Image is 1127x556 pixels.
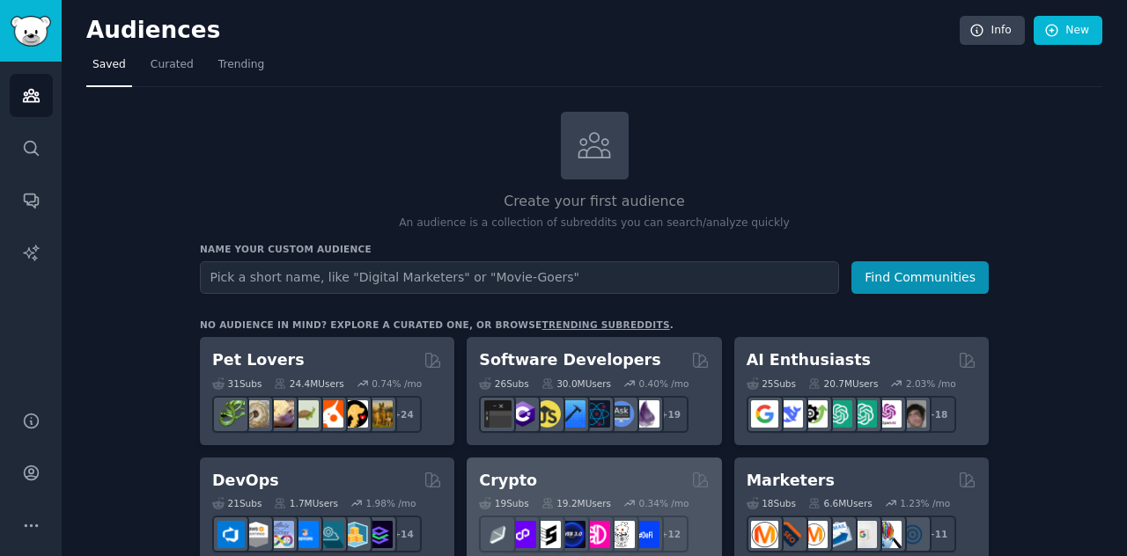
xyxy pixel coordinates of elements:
h2: AI Enthusiasts [747,349,871,371]
div: 31 Sub s [212,377,261,390]
h2: DevOps [212,470,279,492]
img: cockatiel [316,400,343,428]
img: Emailmarketing [825,521,852,548]
img: AskMarketing [800,521,828,548]
img: leopardgeckos [267,400,294,428]
img: GummySearch logo [11,16,51,47]
div: 1.98 % /mo [366,497,416,509]
div: 18 Sub s [747,497,796,509]
img: defi_ [632,521,659,548]
img: DeepSeek [776,400,803,428]
img: OnlineMarketing [899,521,926,548]
img: elixir [632,400,659,428]
img: PlatformEngineers [365,521,393,548]
h2: Pet Lovers [212,349,305,371]
img: platformengineering [316,521,343,548]
p: An audience is a collection of subreddits you can search/analyze quickly [200,216,989,231]
img: 0xPolygon [509,521,536,548]
a: Trending [212,51,270,87]
img: turtle [291,400,319,428]
img: googleads [850,521,877,548]
div: + 19 [652,396,689,433]
div: + 24 [385,396,422,433]
img: GoogleGeminiAI [751,400,778,428]
img: bigseo [776,521,803,548]
h3: Name your custom audience [200,243,989,255]
div: 0.74 % /mo [372,377,422,390]
a: trending subreddits [541,319,669,330]
img: csharp [509,400,536,428]
img: learnjavascript [534,400,561,428]
img: ArtificalIntelligence [899,400,926,428]
h2: Marketers [747,470,835,492]
a: Saved [86,51,132,87]
img: aws_cdk [341,521,368,548]
div: 30.0M Users [541,377,611,390]
img: AWS_Certified_Experts [242,521,269,548]
div: + 11 [919,516,956,552]
div: 25 Sub s [747,377,796,390]
img: AskComputerScience [608,400,635,428]
img: chatgpt_prompts_ [850,400,877,428]
img: AItoolsCatalog [800,400,828,428]
div: 1.7M Users [274,497,338,509]
img: OpenAIDev [874,400,902,428]
div: No audience in mind? Explore a curated one, or browse . [200,318,674,331]
span: Saved [92,57,126,73]
img: ethstaker [534,521,561,548]
a: Curated [144,51,200,87]
img: iOSProgramming [558,400,586,428]
img: DevOpsLinks [291,521,319,548]
img: web3 [558,521,586,548]
div: 6.6M Users [808,497,873,509]
img: content_marketing [751,521,778,548]
div: 24.4M Users [274,377,343,390]
img: herpetology [217,400,245,428]
div: 19.2M Users [541,497,611,509]
h2: Audiences [86,17,960,45]
img: reactnative [583,400,610,428]
img: ballpython [242,400,269,428]
h2: Create your first audience [200,191,989,213]
div: 20.7M Users [808,377,878,390]
div: 19 Sub s [479,497,528,509]
img: defiblockchain [583,521,610,548]
img: azuredevops [217,521,245,548]
img: software [484,400,512,428]
div: 26 Sub s [479,377,528,390]
input: Pick a short name, like "Digital Marketers" or "Movie-Goers" [200,261,839,294]
h2: Software Developers [479,349,660,371]
img: ethfinance [484,521,512,548]
img: dogbreed [365,400,393,428]
div: 2.03 % /mo [906,377,956,390]
span: Trending [218,57,264,73]
div: 0.40 % /mo [639,377,689,390]
div: + 18 [919,396,956,433]
div: + 14 [385,516,422,552]
a: Info [960,16,1025,46]
img: CryptoNews [608,521,635,548]
a: New [1034,16,1102,46]
img: MarketingResearch [874,521,902,548]
button: Find Communities [851,261,989,294]
div: 21 Sub s [212,497,261,509]
img: chatgpt_promptDesign [825,400,852,428]
img: Docker_DevOps [267,521,294,548]
img: PetAdvice [341,400,368,428]
div: 0.34 % /mo [639,497,689,509]
div: 1.23 % /mo [900,497,950,509]
h2: Crypto [479,470,537,492]
span: Curated [151,57,194,73]
div: + 12 [652,516,689,552]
